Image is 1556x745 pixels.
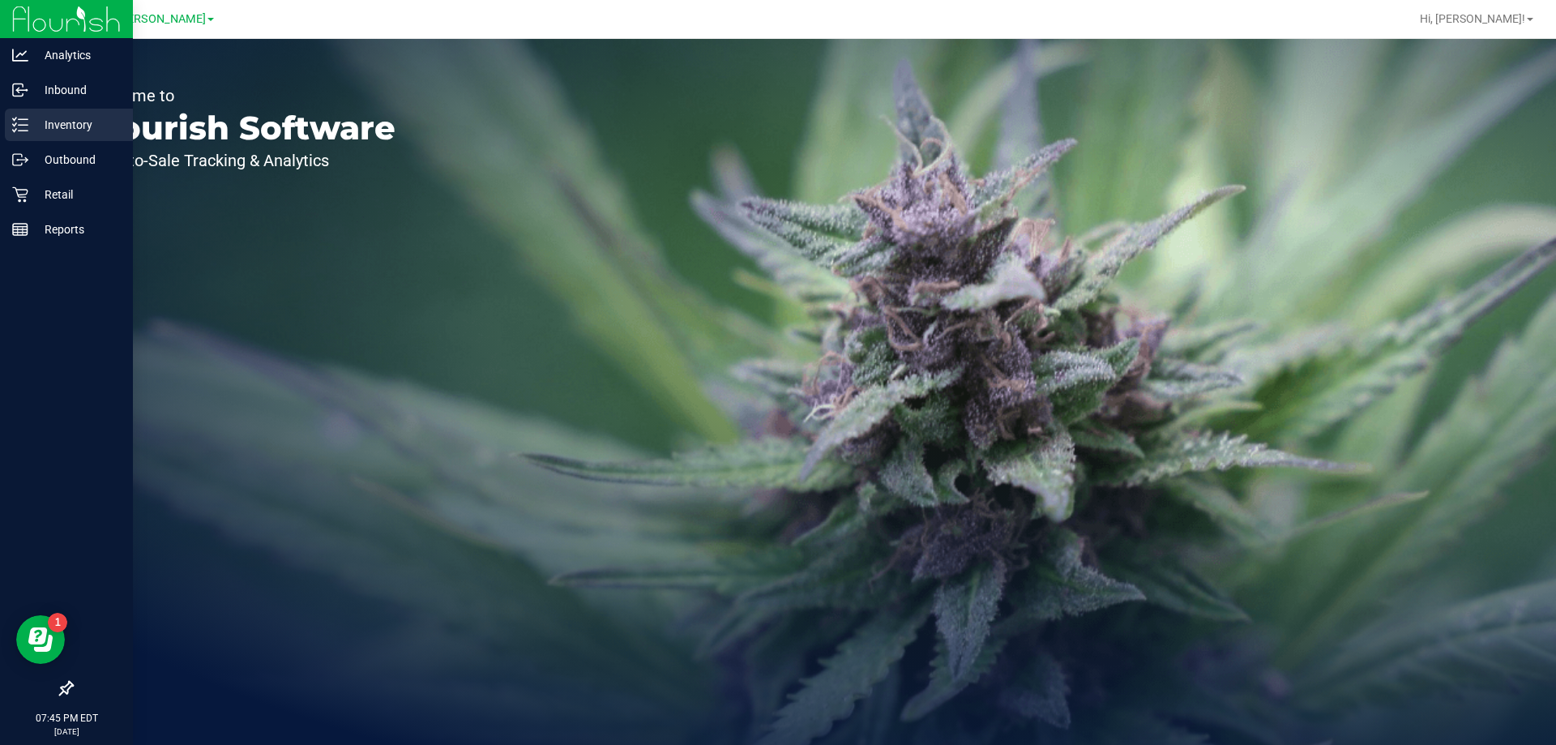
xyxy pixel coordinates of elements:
[88,88,395,104] p: Welcome to
[1420,12,1525,25] span: Hi, [PERSON_NAME]!
[16,615,65,664] iframe: Resource center
[28,115,126,135] p: Inventory
[12,152,28,168] inline-svg: Outbound
[88,152,395,169] p: Seed-to-Sale Tracking & Analytics
[28,80,126,100] p: Inbound
[88,112,395,144] p: Flourish Software
[12,47,28,63] inline-svg: Analytics
[28,185,126,204] p: Retail
[12,117,28,133] inline-svg: Inventory
[117,12,206,26] span: [PERSON_NAME]
[28,45,126,65] p: Analytics
[48,613,67,632] iframe: Resource center unread badge
[7,726,126,738] p: [DATE]
[28,220,126,239] p: Reports
[12,82,28,98] inline-svg: Inbound
[28,150,126,169] p: Outbound
[12,221,28,238] inline-svg: Reports
[7,711,126,726] p: 07:45 PM EDT
[12,186,28,203] inline-svg: Retail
